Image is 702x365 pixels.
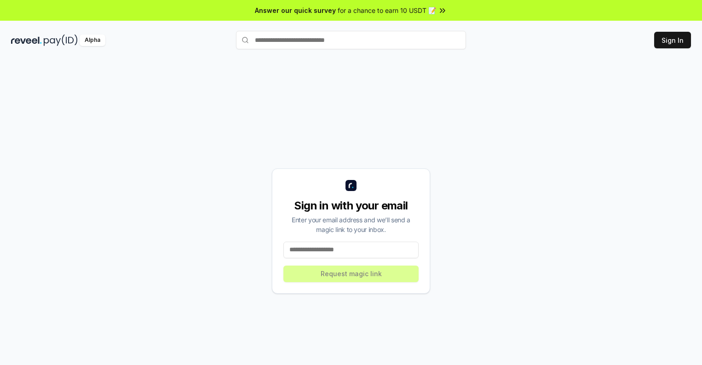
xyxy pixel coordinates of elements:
[283,198,419,213] div: Sign in with your email
[80,35,105,46] div: Alpha
[654,32,691,48] button: Sign In
[338,6,436,15] span: for a chance to earn 10 USDT 📝
[11,35,42,46] img: reveel_dark
[345,180,357,191] img: logo_small
[283,215,419,234] div: Enter your email address and we’ll send a magic link to your inbox.
[255,6,336,15] span: Answer our quick survey
[44,35,78,46] img: pay_id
